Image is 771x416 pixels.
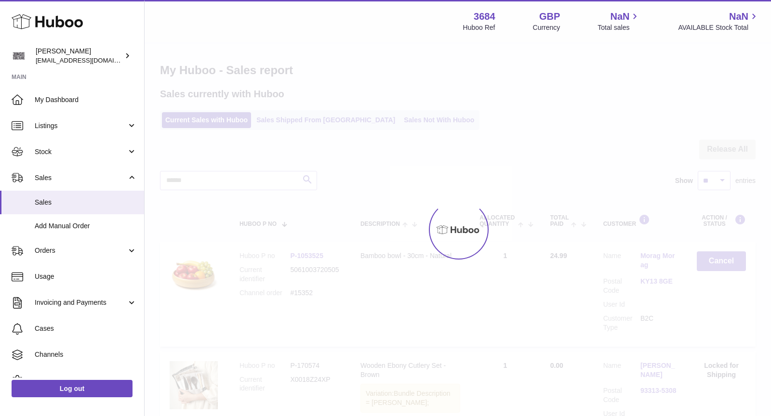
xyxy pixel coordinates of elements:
[539,10,560,23] strong: GBP
[36,47,122,65] div: [PERSON_NAME]
[35,272,137,281] span: Usage
[610,10,629,23] span: NaN
[35,95,137,104] span: My Dashboard
[35,173,127,182] span: Sales
[35,246,127,255] span: Orders
[598,23,640,32] span: Total sales
[533,23,560,32] div: Currency
[729,10,748,23] span: NaN
[35,221,137,231] span: Add Manual Order
[678,10,759,32] a: NaN AVAILABLE Stock Total
[35,298,127,307] span: Invoicing and Payments
[35,350,137,359] span: Channels
[12,49,26,63] img: theinternationalventure@gmail.com
[12,380,133,397] a: Log out
[678,23,759,32] span: AVAILABLE Stock Total
[598,10,640,32] a: NaN Total sales
[35,324,137,333] span: Cases
[463,23,495,32] div: Huboo Ref
[35,147,127,156] span: Stock
[35,198,137,207] span: Sales
[35,121,127,130] span: Listings
[35,376,137,385] span: Settings
[36,56,142,64] span: [EMAIL_ADDRESS][DOMAIN_NAME]
[474,10,495,23] strong: 3684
